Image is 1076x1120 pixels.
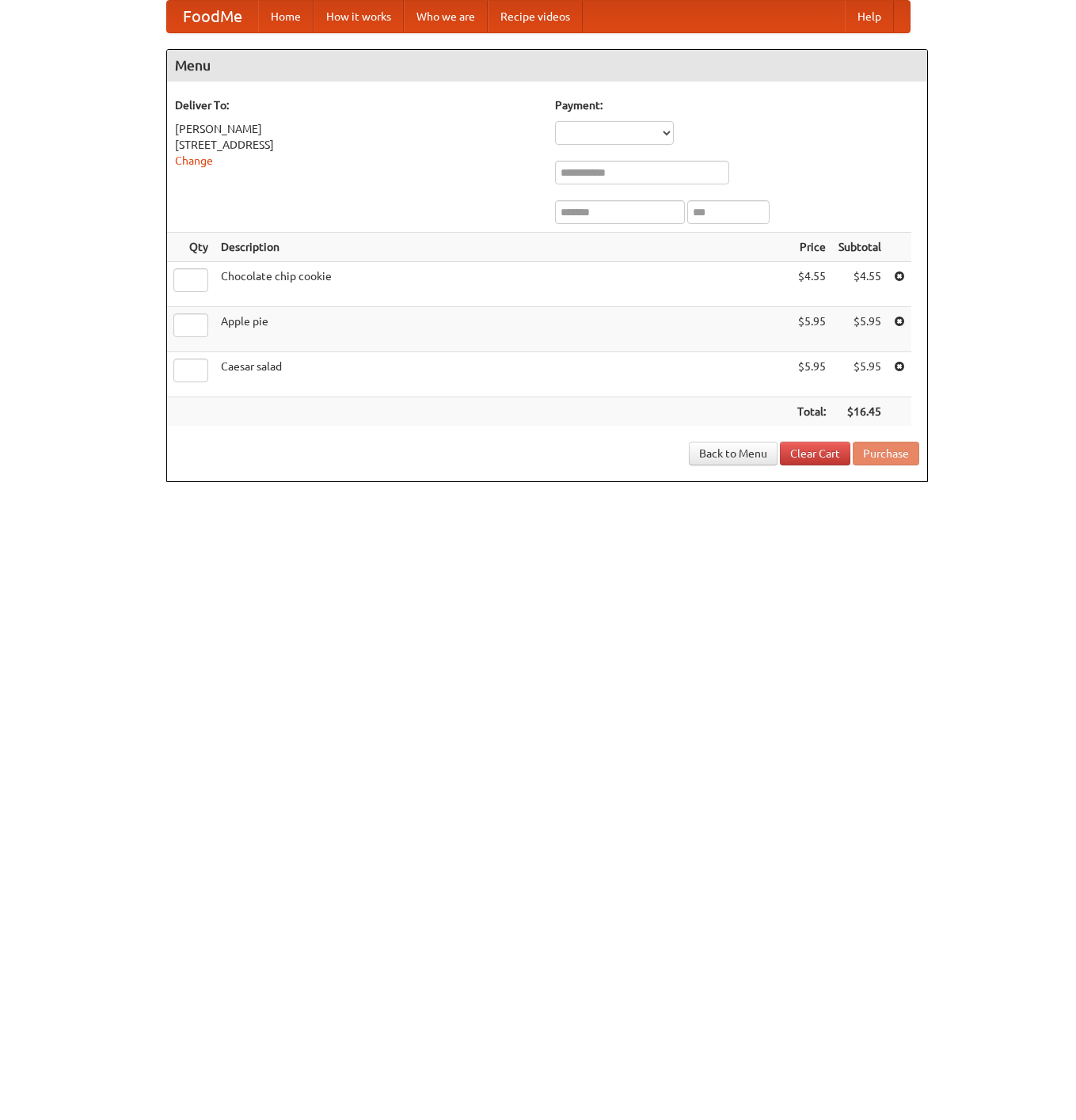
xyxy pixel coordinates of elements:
[215,262,791,307] td: Chocolate chip cookie
[832,307,888,352] td: $5.95
[791,307,832,352] td: $5.95
[215,352,791,397] td: Caesar salad
[488,1,583,32] a: Recipe videos
[689,442,778,465] a: Back to Menu
[167,233,215,262] th: Qty
[791,397,832,427] th: Total:
[215,307,791,352] td: Apple pie
[845,1,894,32] a: Help
[167,50,927,82] h4: Menu
[215,233,791,262] th: Description
[175,154,213,167] a: Change
[832,397,888,427] th: $16.45
[167,1,258,32] a: FoodMe
[175,121,539,137] div: [PERSON_NAME]
[853,442,919,465] button: Purchase
[555,97,919,113] h5: Payment:
[258,1,314,32] a: Home
[780,442,850,465] a: Clear Cart
[404,1,488,32] a: Who we are
[791,262,832,307] td: $4.55
[175,97,539,113] h5: Deliver To:
[175,137,539,153] div: [STREET_ADDRESS]
[832,352,888,397] td: $5.95
[791,233,832,262] th: Price
[832,262,888,307] td: $4.55
[791,352,832,397] td: $5.95
[314,1,404,32] a: How it works
[832,233,888,262] th: Subtotal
